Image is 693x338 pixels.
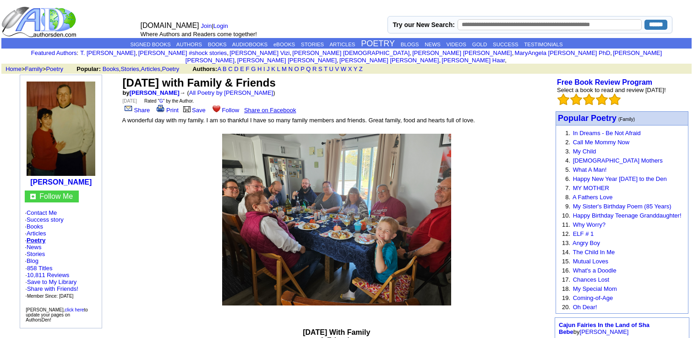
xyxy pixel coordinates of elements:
a: [PERSON_NAME] #shock stories [138,49,227,56]
a: BOOKS [208,42,227,47]
a: Stories [120,65,139,72]
a: My Special Mom [573,285,617,292]
a: MY MOTHER [573,185,609,191]
b: Authors: [192,65,217,72]
font: 10. [562,212,570,219]
a: I [263,65,265,72]
a: Happy New Year [DATE] to the Den [573,175,667,182]
a: Angry Boy [573,240,600,246]
font: 20. [562,304,570,311]
a: VIDEOS [446,42,466,47]
a: X [348,65,352,72]
font: [PERSON_NAME], to update your pages on AuthorsDen! [26,307,88,322]
img: share_page.gif [125,105,132,112]
font: by [559,322,649,335]
a: Save to My Library [27,278,76,285]
a: Join [201,22,212,29]
a: The Child In Me [573,249,615,256]
font: 4. [565,157,570,164]
a: Q [306,65,311,72]
a: H [257,65,262,72]
a: Follow [211,107,240,114]
a: Home [5,65,22,72]
img: bigemptystars.png [570,93,582,105]
font: Popular Poetry [558,114,617,123]
img: print.gif [157,105,164,112]
font: 11. [562,221,570,228]
font: · · · · · · · · [25,209,97,300]
a: [PERSON_NAME] [580,328,629,335]
font: Member Since: [DATE] [27,294,74,299]
a: Featured Authors [31,49,77,56]
a: S [318,65,322,72]
font: · · · [25,278,78,299]
a: What A Man! [573,166,607,173]
a: Why Worry? [573,221,606,228]
a: Stories [27,251,45,257]
font: · · [25,265,78,299]
font: i [513,51,514,56]
a: Z [359,65,363,72]
a: Books [103,65,119,72]
font: 8. [565,194,570,201]
a: A Fathers Love [573,194,612,201]
font: i [441,58,442,63]
a: Print [155,107,179,114]
font: by [123,89,180,96]
a: Cajun Fairies In the Land of Sha Bebe [559,322,649,335]
a: Save [182,107,206,114]
a: AUDIOBOOKS [232,42,267,47]
a: [DEMOGRAPHIC_DATA] Mothers [573,157,663,164]
a: Books [27,223,43,230]
a: Mutual Loves [573,258,608,265]
b: Popular: [76,65,101,72]
img: gc.jpg [30,194,36,199]
a: V [335,65,339,72]
a: MaryAngela [PERSON_NAME] PhD [515,49,611,56]
a: [PERSON_NAME] [PERSON_NAME] [237,57,337,64]
a: W [341,65,346,72]
a: M [282,65,287,72]
a: Share on Facebook [244,107,296,114]
a: P [300,65,304,72]
label: Try our New Search: [393,21,454,28]
a: G [159,98,163,104]
a: Coming-of-Age [573,294,613,301]
font: 2. [565,139,570,146]
a: ARTICLES [329,42,355,47]
a: A [217,65,221,72]
font: i [137,51,138,56]
font: 15. [562,258,570,265]
a: L [277,65,280,72]
font: i [338,58,339,63]
font: Select a book to read and review [DATE]! [557,87,666,93]
a: POETRY [361,39,395,48]
a: My Sister's Birthday Poem (85 Years) [573,203,671,210]
a: In Dreams - Be Not Afraid [573,130,641,136]
font: i [507,58,507,63]
a: [PERSON_NAME] [DEMOGRAPHIC_DATA] [292,49,409,56]
a: Contact Me [27,209,57,216]
font: 6. [565,175,570,182]
a: Free Book Review Program [557,78,652,86]
a: Share [123,107,150,114]
a: [PERSON_NAME] [30,178,92,186]
a: 858 Titles [27,265,53,272]
font: 1. [565,130,570,136]
a: eBOOKS [273,42,295,47]
a: My Child [573,148,596,155]
img: bigemptystars.png [557,93,569,105]
font: 19. [562,294,570,301]
font: 13. [562,240,570,246]
font: 7. [565,185,570,191]
img: library.gif [182,105,192,112]
a: D [234,65,238,72]
a: Poetry [46,65,63,72]
a: NEWS [425,42,441,47]
a: C [228,65,232,72]
font: , , , [76,65,371,72]
a: Follow Me [39,192,73,200]
font: i [612,51,613,56]
a: [PERSON_NAME] Vizi [229,49,289,56]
